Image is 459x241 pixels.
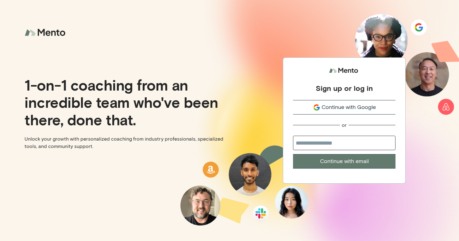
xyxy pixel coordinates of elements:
[25,25,67,41] img: logo
[329,65,360,76] img: logo.svg
[293,100,395,115] button: Continue with Google
[316,84,373,93] div: Sign up or log in
[322,103,376,111] span: Continue with Google
[342,122,347,128] div: or
[25,76,225,128] p: 1-on-1 coaching from an incredible team who've been there, done that.
[293,154,395,169] button: Continue with email
[25,135,225,150] p: Unlock your growth with personalized coaching from industry professionals, specialized tools, and...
